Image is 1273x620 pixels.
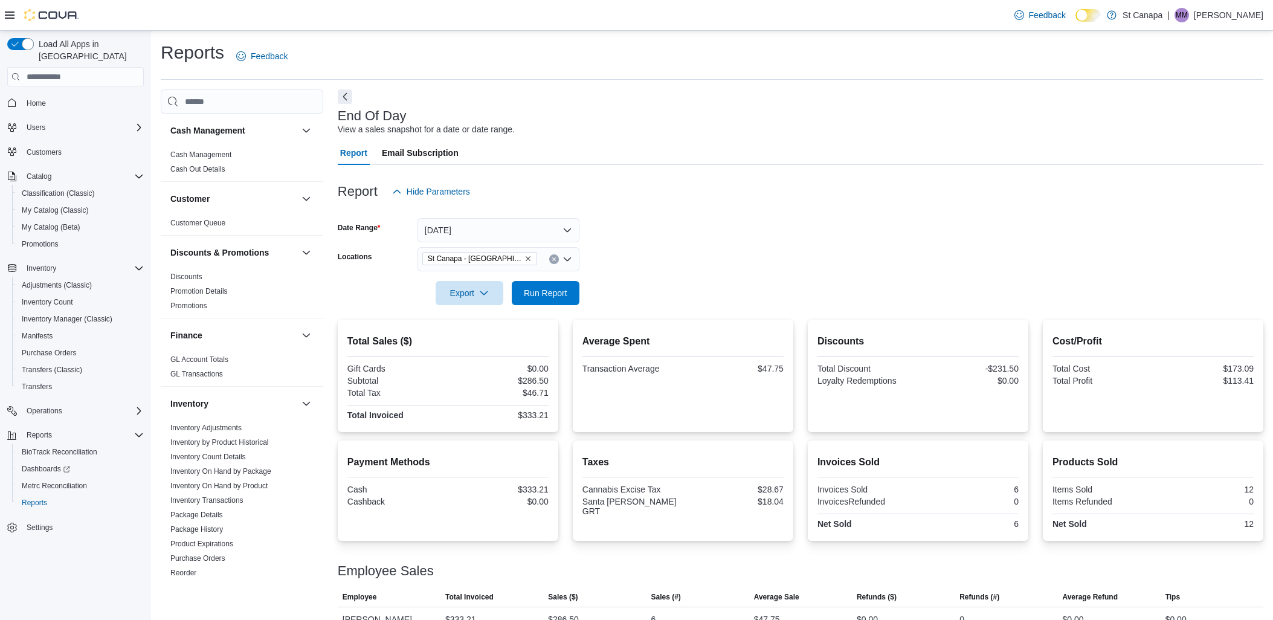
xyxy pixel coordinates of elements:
[450,388,549,398] div: $46.71
[170,438,269,447] span: Inventory by Product Historical
[12,477,149,494] button: Metrc Reconciliation
[22,365,82,375] span: Transfers (Classic)
[170,398,297,410] button: Inventory
[1029,9,1066,21] span: Feedback
[1155,364,1254,373] div: $173.09
[524,287,567,299] span: Run Report
[27,523,53,532] span: Settings
[231,44,292,68] a: Feedback
[382,141,459,165] span: Email Subscription
[17,203,94,218] a: My Catalog (Classic)
[22,428,144,442] span: Reports
[428,253,522,265] span: St Canapa - [GEOGRAPHIC_DATA][PERSON_NAME]
[338,223,381,233] label: Date Range
[685,485,784,494] div: $28.67
[17,445,144,459] span: BioTrack Reconciliation
[17,462,75,476] a: Dashboards
[443,281,496,305] span: Export
[170,424,242,432] a: Inventory Adjustments
[22,464,70,474] span: Dashboards
[170,286,228,296] span: Promotion Details
[2,94,149,111] button: Home
[1052,455,1254,470] h2: Products Sold
[22,520,144,535] span: Settings
[22,297,73,307] span: Inventory Count
[12,185,149,202] button: Classification (Classic)
[161,352,323,386] div: Finance
[22,169,144,184] span: Catalog
[450,376,549,386] div: $286.50
[22,520,57,535] a: Settings
[299,123,314,138] button: Cash Management
[340,141,367,165] span: Report
[17,203,144,218] span: My Catalog (Classic)
[17,278,97,292] a: Adjustments (Classic)
[22,348,77,358] span: Purchase Orders
[170,219,225,227] a: Customer Queue
[12,361,149,378] button: Transfers (Classic)
[22,145,66,160] a: Customers
[170,369,223,379] span: GL Transactions
[27,263,56,273] span: Inventory
[582,485,681,494] div: Cannabis Excise Tax
[1194,8,1263,22] p: [PERSON_NAME]
[27,123,45,132] span: Users
[338,123,515,136] div: View a sales snapshot for a date or date range.
[1155,376,1254,386] div: $113.41
[170,302,207,310] a: Promotions
[1052,497,1151,506] div: Items Refunded
[170,124,297,137] button: Cash Management
[170,193,210,205] h3: Customer
[22,314,112,324] span: Inventory Manager (Classic)
[920,519,1019,529] div: 6
[251,50,288,62] span: Feedback
[22,498,47,508] span: Reports
[562,254,572,264] button: Open list of options
[170,193,297,205] button: Customer
[22,96,51,111] a: Home
[170,554,225,563] a: Purchase Orders
[12,294,149,311] button: Inventory Count
[685,497,784,506] div: $18.04
[170,398,208,410] h3: Inventory
[17,346,144,360] span: Purchase Orders
[22,382,52,392] span: Transfers
[338,184,378,199] h3: Report
[17,363,144,377] span: Transfers (Classic)
[1052,334,1254,349] h2: Cost/Profit
[347,455,549,470] h2: Payment Methods
[1167,8,1170,22] p: |
[22,428,57,442] button: Reports
[2,260,149,277] button: Inventory
[347,497,446,506] div: Cashback
[170,525,223,534] span: Package History
[817,519,852,529] strong: Net Sold
[12,328,149,344] button: Manifests
[161,40,224,65] h1: Reports
[170,370,223,378] a: GL Transactions
[170,165,225,173] a: Cash Out Details
[24,9,79,21] img: Cova
[170,164,225,174] span: Cash Out Details
[417,218,579,242] button: [DATE]
[17,496,144,510] span: Reports
[1175,8,1189,22] div: Mike Martinez
[170,496,243,505] a: Inventory Transactions
[22,144,144,160] span: Customers
[1052,485,1151,494] div: Items Sold
[2,119,149,136] button: Users
[170,218,225,228] span: Customer Queue
[817,376,916,386] div: Loyalty Redemptions
[1155,497,1254,506] div: 0
[17,445,102,459] a: BioTrack Reconciliation
[170,482,268,490] a: Inventory On Hand by Product
[170,355,228,364] a: GL Account Totals
[12,277,149,294] button: Adjustments (Classic)
[22,189,95,198] span: Classification (Classic)
[338,109,407,123] h3: End Of Day
[27,172,51,181] span: Catalog
[17,278,144,292] span: Adjustments (Classic)
[22,205,89,215] span: My Catalog (Classic)
[170,569,196,577] a: Reorder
